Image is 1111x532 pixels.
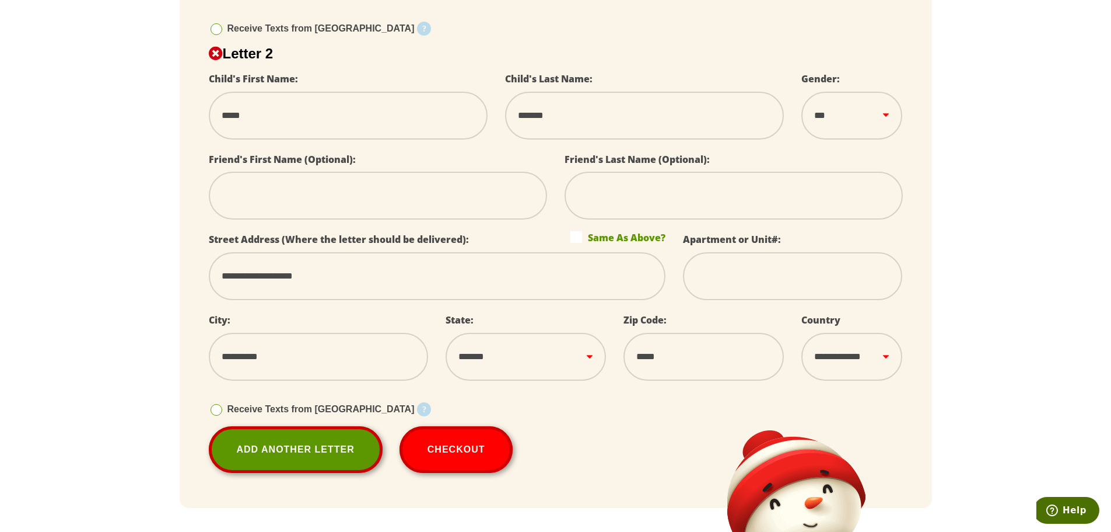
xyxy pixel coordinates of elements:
[209,233,469,246] label: Street Address (Where the letter should be delivered):
[209,153,356,166] label: Friend's First Name (Optional):
[209,46,903,62] h2: Letter 2
[570,231,665,243] label: Same As Above?
[209,314,230,326] label: City:
[683,233,781,246] label: Apartment or Unit#:
[801,314,840,326] label: Country
[227,404,415,414] span: Receive Texts from [GEOGRAPHIC_DATA]
[565,153,710,166] label: Friend's Last Name (Optional):
[1036,497,1099,526] iframe: Opens a widget where you can find more information
[209,426,383,473] a: Add Another Letter
[801,72,840,85] label: Gender:
[505,72,593,85] label: Child's Last Name:
[623,314,667,326] label: Zip Code:
[227,23,415,33] span: Receive Texts from [GEOGRAPHIC_DATA]
[209,72,298,85] label: Child's First Name:
[399,426,513,473] button: Checkout
[446,314,474,326] label: State:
